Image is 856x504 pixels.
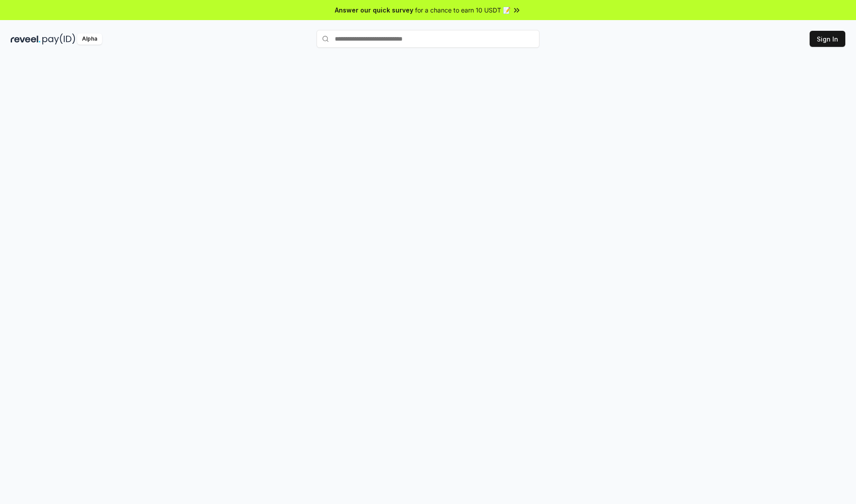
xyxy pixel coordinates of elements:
img: pay_id [42,33,75,45]
div: Alpha [77,33,102,45]
button: Sign In [810,31,845,47]
span: for a chance to earn 10 USDT 📝 [415,5,510,15]
img: reveel_dark [11,33,41,45]
span: Answer our quick survey [335,5,413,15]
